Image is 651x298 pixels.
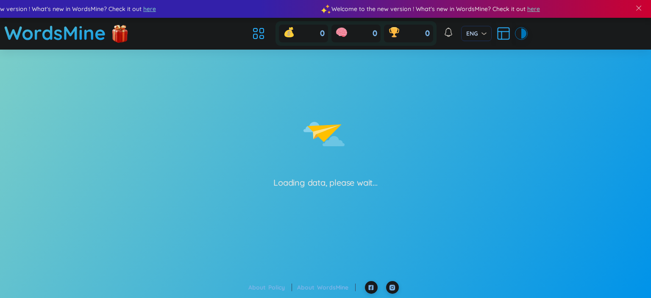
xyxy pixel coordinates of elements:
[425,28,430,39] span: 0
[373,28,377,39] span: 0
[4,18,106,48] a: WordsMine
[320,28,325,39] span: 0
[268,284,292,291] a: Policy
[466,29,487,38] span: ENG
[273,177,377,189] div: Loading data, please wait...
[527,4,540,14] span: here
[317,284,356,291] a: WordsMine
[248,283,292,292] div: About
[111,20,128,46] img: flashSalesIcon.a7f4f837.png
[297,283,356,292] div: About
[143,4,156,14] span: here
